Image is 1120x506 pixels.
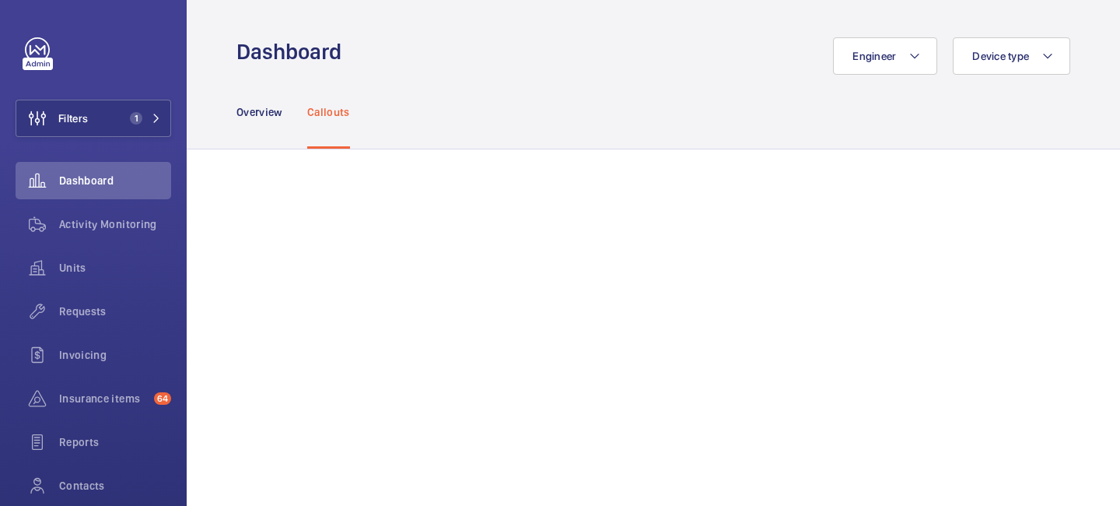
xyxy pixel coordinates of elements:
[972,50,1029,62] span: Device type
[16,100,171,137] button: Filters1
[59,260,171,276] span: Units
[852,50,896,62] span: Engineer
[307,104,350,120] p: Callouts
[59,216,171,232] span: Activity Monitoring
[59,347,171,363] span: Invoicing
[236,37,351,66] h1: Dashboard
[833,37,937,75] button: Engineer
[59,304,171,319] span: Requests
[154,392,171,405] span: 64
[953,37,1070,75] button: Device type
[59,391,148,406] span: Insurance items
[59,478,171,494] span: Contacts
[59,434,171,450] span: Reports
[130,112,142,125] span: 1
[58,111,88,126] span: Filters
[236,104,282,120] p: Overview
[59,173,171,188] span: Dashboard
